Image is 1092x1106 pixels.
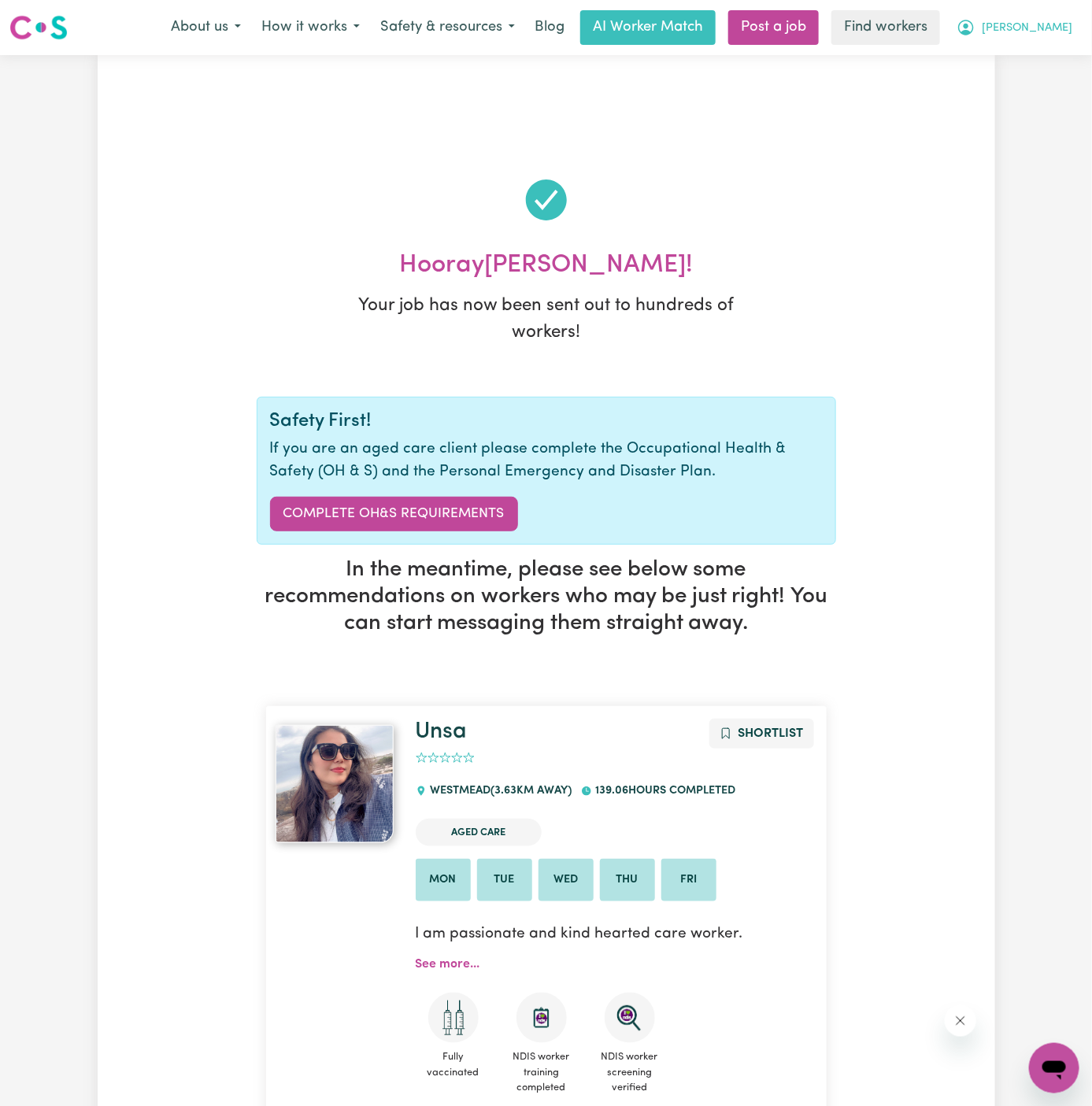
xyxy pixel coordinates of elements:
[1029,1043,1079,1093] iframe: Button to launch messaging window
[416,914,817,956] p: I am passionate and kind hearted care worker.
[738,727,804,740] span: Shortlist
[416,1043,491,1086] span: Fully vaccinated
[257,250,836,280] h2: Hooray [PERSON_NAME] !
[416,749,475,768] div: add rating by typing an integer from 0 to 5 or pressing arrow keys
[946,11,1083,44] button: My Account
[416,770,581,812] div: WESTMEAD
[516,993,567,1043] img: CS Academy: Introduction to NDIS Worker Training course completed
[477,859,532,901] li: Available on Tue
[945,1005,976,1037] iframe: Close message
[728,10,819,45] a: Post a job
[580,10,716,45] a: AI Worker Match
[592,1043,668,1101] span: NDIS worker screening verified
[270,410,823,433] h4: Safety First!
[370,11,525,44] button: Safety & resources
[709,719,814,749] button: Add to shortlist
[490,785,572,797] span: ( 3.63 km away)
[416,819,542,846] li: Aged Care
[581,770,745,812] div: 139.06 hours completed
[251,11,370,44] button: How it works
[9,9,68,46] a: Careseekers logo
[982,20,1072,37] span: [PERSON_NAME]
[276,725,394,843] img: View Unsa's profile
[504,1043,579,1101] span: NDIS worker training completed
[428,993,479,1043] img: Care and support worker has received 2 doses of COVID-19 vaccine
[9,13,68,42] img: Careseekers logo
[831,10,940,45] a: Find workers
[661,859,716,901] li: Available on Fri
[350,293,743,346] p: Your job has now been sent out to hundreds of workers!
[600,859,655,901] li: Available on Thu
[270,497,518,531] a: Complete OH&S Requirements
[276,725,397,843] a: Unsa
[525,10,574,45] a: Blog
[416,958,480,971] a: See more...
[605,993,655,1043] img: NDIS Worker Screening Verified
[257,557,836,637] h3: In the meantime, please see below some recommendations on workers who may be just right! You can ...
[539,859,594,901] li: Available on Wed
[416,859,471,901] li: Available on Mon
[416,720,468,743] a: Unsa
[270,438,823,484] p: If you are an aged care client please complete the Occupational Health & Safety (OH & S) and the ...
[9,11,95,24] span: Need any help?
[161,11,251,44] button: About us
